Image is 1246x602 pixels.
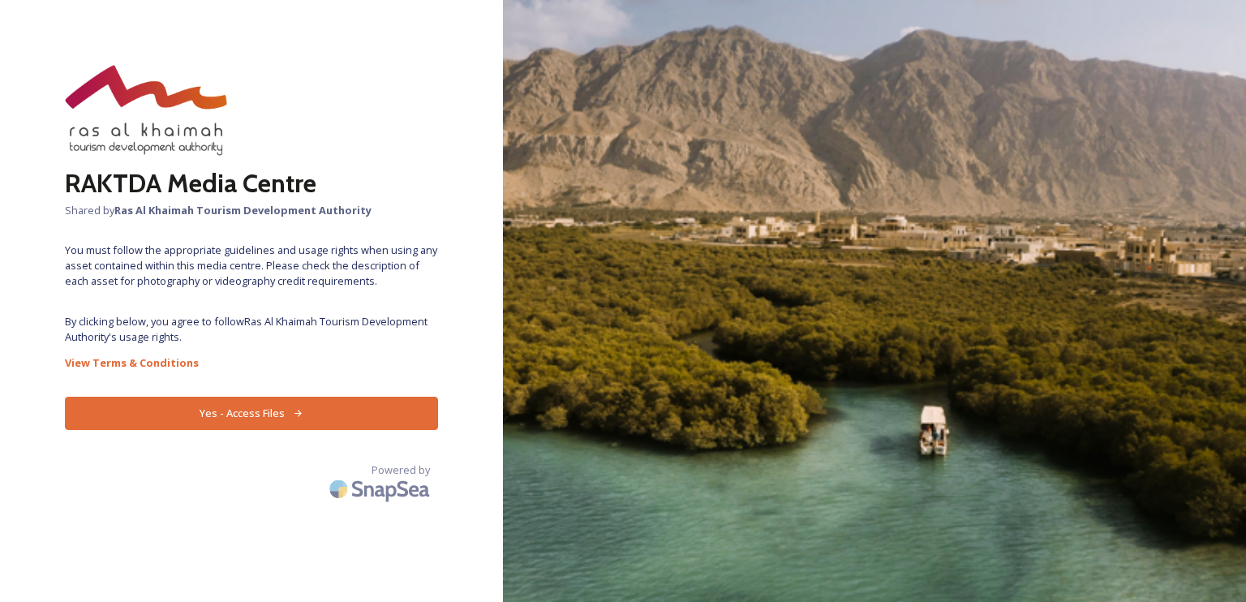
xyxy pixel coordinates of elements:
[65,203,438,218] span: Shared by
[324,470,438,508] img: SnapSea Logo
[65,243,438,290] span: You must follow the appropriate guidelines and usage rights when using any asset contained within...
[114,203,372,217] strong: Ras Al Khaimah Tourism Development Authority
[65,314,438,345] span: By clicking below, you agree to follow Ras Al Khaimah Tourism Development Authority 's usage rights.
[65,355,199,370] strong: View Terms & Conditions
[65,164,438,203] h2: RAKTDA Media Centre
[372,462,430,478] span: Powered by
[65,65,227,156] img: raktda_eng_new-stacked-logo_rgb.png
[65,397,438,430] button: Yes - Access Files
[65,353,438,372] a: View Terms & Conditions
